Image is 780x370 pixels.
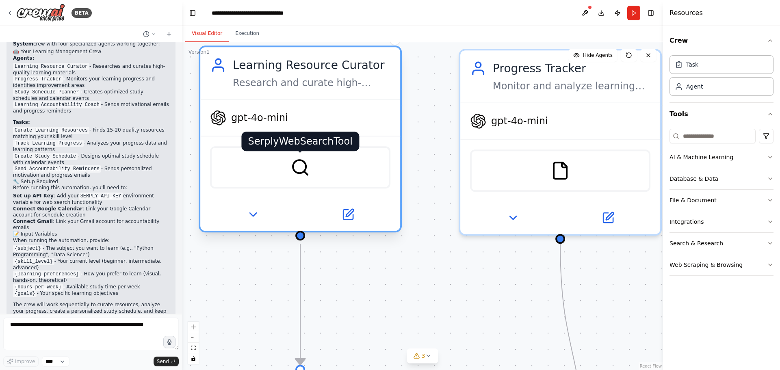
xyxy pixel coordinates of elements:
[491,115,548,128] span: gpt-4o-mini
[188,49,210,55] div: Version 1
[13,76,169,89] li: - Monitors your learning progress and identifies improvement areas
[162,29,175,39] button: Start a new chat
[3,356,39,367] button: Improve
[13,102,169,115] li: - Sends motivational emails and progress reminders
[13,127,169,140] li: - Finds 15-20 quality resources matching your skill level
[13,55,34,61] strong: Agents:
[13,127,89,134] code: Curate Learning Resources
[15,358,35,365] span: Improve
[13,193,169,206] li: : Add your environment variable for web search functionality
[669,29,773,52] button: Crew
[13,219,169,231] li: : Link your Gmail account for accountability emails
[233,76,390,89] div: Research and curate high-quality learning resources for {subject} that match the learner's {skill...
[13,35,162,47] strong: Personal Learning Management System
[669,8,703,18] h4: Resources
[290,158,310,177] img: SerplyWebSearchTool
[13,119,30,125] strong: Tasks:
[229,25,266,42] button: Execution
[13,49,169,55] h2: 🤖 Your Learning Management Crew
[13,245,169,258] li: - The subject you want to learn (e.g., "Python Programming", "Data Science")
[13,258,54,265] code: {skill_level}
[13,290,169,297] li: - Your specific learning objectives
[13,271,169,284] li: - How you prefer to learn (visual, hands-on, theoretical)
[13,140,169,153] li: - Analyzes your progress data and learning patterns
[13,101,101,108] code: Learning Accountability Coach
[669,52,773,102] div: Crew
[13,284,169,290] li: - Available study time per week
[13,89,80,96] code: Study Schedule Planner
[212,9,303,17] nav: breadcrumb
[645,7,656,19] button: Hide right sidebar
[13,245,43,252] code: {subject}
[669,190,773,211] button: File & Document
[13,76,63,83] code: Progress Tracker
[233,57,390,73] div: Learning Resource Curator
[185,25,229,42] button: Visual Editor
[13,258,169,271] li: - Your current level (beginner, intermediate, advanced)
[493,80,650,93] div: Monitor and analyze learning progress across {subject} courses, tracking completion rates, time s...
[669,261,743,269] div: Web Scraping & Browsing
[669,196,717,204] div: File & Document
[669,153,733,161] div: AI & Machine Learning
[13,153,169,166] li: - Designs optimal study schedule with calendar events
[459,49,662,236] div: Progress TrackerMonitor and analyze learning progress across {subject} courses, tracking completi...
[686,61,698,69] div: Task
[568,49,617,62] button: Hide Agents
[562,208,654,227] button: Open in side panel
[669,103,773,125] button: Tools
[292,244,308,365] g: Edge from b1b6e498-2bbb-4813-8df8-7f576f4f7440 to b96ab657-4ecf-4372-8ff4-c9b8a7ca1ed2
[390,35,400,45] button: Delete node
[188,343,199,353] button: fit view
[686,82,703,91] div: Agent
[13,166,169,179] li: - Sends personalized motivation and progress emails
[669,254,773,275] button: Web Scraping & Browsing
[407,348,438,364] button: 3
[13,63,89,70] code: Learning Resource Curator
[583,52,613,58] span: Hide Agents
[13,231,169,238] h2: 📝 Input Variables
[79,193,123,200] code: SERPLY_API_KEY
[188,353,199,364] button: toggle interactivity
[199,49,402,236] div: Learning Resource CuratorResearch and curate high-quality learning resources for {subject} that m...
[13,165,101,173] code: Send Accountability Reminders
[13,63,169,76] li: - Researches and curates high-quality learning materials
[669,175,718,183] div: Database & Data
[13,185,169,191] p: Before running this automation, you'll need to:
[669,147,773,168] button: AI & Machine Learning
[13,283,63,291] code: {hours_per_week}
[493,60,650,76] div: Progress Tracker
[669,168,773,189] button: Database & Data
[302,205,394,224] button: Open in side panel
[669,218,704,226] div: Integrations
[669,125,773,282] div: Tools
[188,332,199,343] button: zoom out
[71,8,92,18] div: BETA
[16,4,65,22] img: Logo
[13,193,54,199] strong: Set up API Key
[231,111,288,124] span: gpt-4o-mini
[140,29,159,39] button: Switch to previous chat
[188,322,199,364] div: React Flow controls
[13,238,169,244] p: When running the automation, provide:
[550,161,570,180] img: FileReadTool
[669,211,773,232] button: Integrations
[422,352,425,360] span: 3
[13,140,84,147] code: Track Learning Progress
[187,7,198,19] button: Hide left sidebar
[13,219,53,224] strong: Connect Gmail
[13,270,80,278] code: {learning_preferences}
[13,302,169,321] p: The crew will work sequentially to curate resources, analyze your progress, create a personalized...
[13,206,169,219] li: : Link your Google Calendar account for schedule creation
[13,206,82,212] strong: Connect Google Calendar
[669,233,773,254] button: Search & Research
[13,179,169,185] h2: 🔧 Setup Required
[640,364,662,368] a: React Flow attribution
[157,358,169,365] span: Send
[154,357,179,366] button: Send
[13,290,37,297] code: {goals}
[13,153,78,160] code: Create Study Schedule
[13,89,169,102] li: - Creates optimized study schedules and calendar events
[163,336,175,348] button: Click to speak your automation idea
[669,239,723,247] div: Search & Research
